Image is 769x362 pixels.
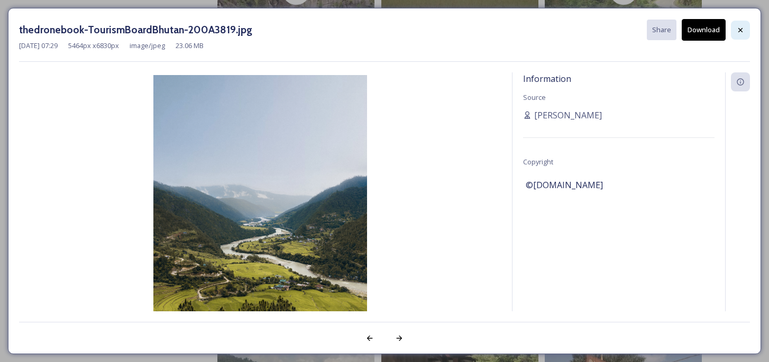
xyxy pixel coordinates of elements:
[176,41,204,51] span: 23.06 MB
[68,41,119,51] span: 5464 px x 6830 px
[526,179,603,191] span: ©[DOMAIN_NAME]
[682,19,726,41] button: Download
[19,75,501,342] img: thedronebook-TourismBoardBhutan-200A3819.jpg
[130,41,165,51] span: image/jpeg
[523,92,546,102] span: Source
[19,41,58,51] span: [DATE] 07:29
[523,157,553,166] span: Copyright
[523,73,571,85] span: Information
[647,20,676,40] button: Share
[19,22,252,38] h3: thedronebook-TourismBoardBhutan-200A3819.jpg
[534,109,602,122] span: [PERSON_NAME]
